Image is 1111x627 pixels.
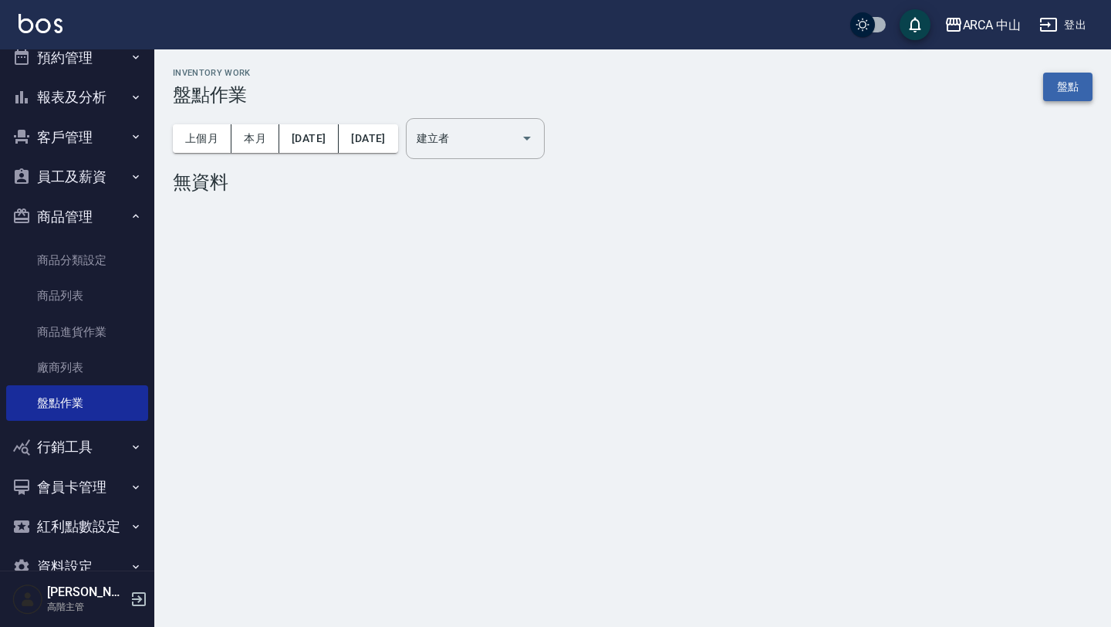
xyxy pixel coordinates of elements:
button: 本月 [231,124,279,153]
a: 廠商列表 [6,350,148,385]
a: 商品進貨作業 [6,314,148,350]
img: Logo [19,14,62,33]
button: 報表及分析 [6,77,148,117]
button: 資料設定 [6,547,148,587]
h2: Inventory Work [173,68,251,78]
button: 登出 [1033,11,1092,39]
button: 商品管理 [6,197,148,237]
a: 盤點作業 [6,385,148,421]
h3: 盤點作業 [173,84,251,106]
a: 商品分類設定 [6,242,148,278]
div: ARCA 中山 [963,15,1022,35]
div: 無資料 [173,171,1092,193]
button: ARCA 中山 [938,9,1028,41]
button: save [900,9,930,40]
button: 行銷工具 [6,427,148,467]
p: 高階主管 [47,600,126,614]
img: Person [12,584,43,615]
a: 盤點 [1043,73,1092,101]
button: 上個月 [173,124,231,153]
a: 商品列表 [6,278,148,313]
button: 員工及薪資 [6,157,148,197]
button: Open [515,126,539,151]
button: 客戶管理 [6,117,148,158]
button: 預約管理 [6,38,148,78]
button: 紅利點數設定 [6,507,148,547]
button: [DATE] [339,124,397,153]
button: [DATE] [279,124,339,153]
h5: [PERSON_NAME] [47,585,126,600]
button: 會員卡管理 [6,467,148,507]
